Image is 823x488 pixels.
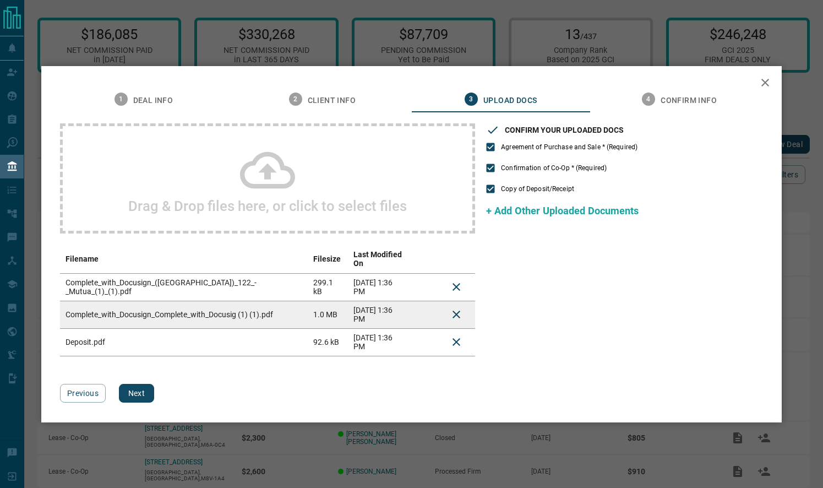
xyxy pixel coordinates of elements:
[60,273,308,301] td: Complete_with_Docusign_([GEOGRAPHIC_DATA])_122_-_Mutua_(1)_(1).pdf
[308,301,348,328] td: 1.0 MB
[505,126,624,134] h3: CONFIRM YOUR UPLOADED DOCS
[308,328,348,356] td: 92.6 kB
[646,95,650,103] text: 4
[348,328,410,356] td: [DATE] 1:36 PM
[348,245,410,274] th: Last Modified On
[128,198,407,214] h2: Drag & Drop files here, or click to select files
[308,96,356,106] span: Client Info
[293,95,297,103] text: 2
[469,95,473,103] text: 3
[348,301,410,328] td: [DATE] 1:36 PM
[119,384,154,403] button: Next
[348,273,410,301] td: [DATE] 1:36 PM
[661,96,717,106] span: Confirm Info
[60,245,308,274] th: Filename
[60,328,308,356] td: Deposit.pdf
[501,142,637,152] span: Agreement of Purchase and Sale * (Required)
[133,96,173,106] span: Deal Info
[410,245,438,274] th: download action column
[501,163,607,173] span: Confirmation of Co-Op * (Required)
[60,384,106,403] button: Previous
[308,273,348,301] td: 299.1 kB
[443,301,470,328] button: Delete
[501,184,574,194] span: Copy of Deposit/Receipt
[483,96,537,106] span: Upload Docs
[443,329,470,355] button: Delete
[486,205,639,216] span: + Add Other Uploaded Documents
[308,245,348,274] th: Filesize
[60,301,308,328] td: Complete_with_Docusign_Complete_with_Docusig (1) (1).pdf
[443,274,470,300] button: Delete
[60,123,476,234] div: Drag & Drop files here, or click to select files
[438,245,475,274] th: delete file action column
[119,95,123,103] text: 1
